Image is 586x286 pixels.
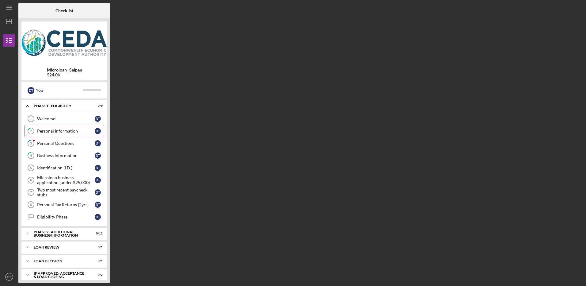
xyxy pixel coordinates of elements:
button: DT [3,271,15,283]
tspan: 3 [30,141,32,145]
div: Eligibility Phase [37,214,95,219]
div: 0 / 1 [92,259,103,263]
div: D T [95,128,101,134]
div: Loan Review [34,245,87,249]
div: If approved, acceptance & loan closing [34,272,87,279]
a: 8Personal Tax Returns (2yrs)DT [25,199,104,211]
div: Phase 1 - Eligibility [34,104,87,108]
a: 5Identification (I.D.)DT [25,162,104,174]
img: Product logo [21,25,107,61]
text: DT [7,275,11,279]
div: D T [28,87,34,94]
div: D T [95,165,101,171]
div: You [36,85,83,95]
tspan: 8 [30,203,32,207]
div: Loan decision [34,259,87,263]
a: 2Personal InformationDT [25,125,104,137]
tspan: 4 [30,154,32,158]
a: 6Microloan business application (under $25,000)DT [25,174,104,186]
div: 0 / 2 [92,273,103,277]
div: $24.0K [47,72,82,77]
div: D T [95,177,101,183]
div: Personal Questions [37,141,95,146]
a: 1Welcome!DT [25,113,104,125]
div: 0 / 12 [92,232,103,235]
div: D T [95,153,101,159]
b: Microloan -Saipan [47,68,82,72]
div: D T [95,214,101,220]
div: Personal Information [37,129,95,133]
div: D T [95,189,101,195]
div: Microloan business application (under $25,000) [37,175,95,185]
div: 0 / 9 [92,104,103,108]
tspan: 2 [30,129,32,133]
div: Personal Tax Returns (2yrs) [37,202,95,207]
tspan: 5 [30,166,32,170]
div: D T [95,202,101,208]
a: 4Business InformationDT [25,149,104,162]
a: 3Personal QuestionsDT [25,137,104,149]
div: Business Information [37,153,95,158]
b: Checklist [55,8,73,13]
tspan: 7 [30,191,32,194]
a: 7Two most recent paycheck stubsDT [25,186,104,199]
div: D T [95,116,101,122]
a: Eligibility PhaseDT [25,211,104,223]
tspan: 1 [30,117,32,121]
div: Identification (I.D.) [37,165,95,170]
div: Two most recent paycheck stubs [37,187,95,197]
div: Phase 2 - Additional Business Information [34,230,87,237]
div: 0 / 1 [92,245,103,249]
tspan: 6 [30,178,32,182]
div: D T [95,140,101,146]
div: Welcome! [37,116,95,121]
